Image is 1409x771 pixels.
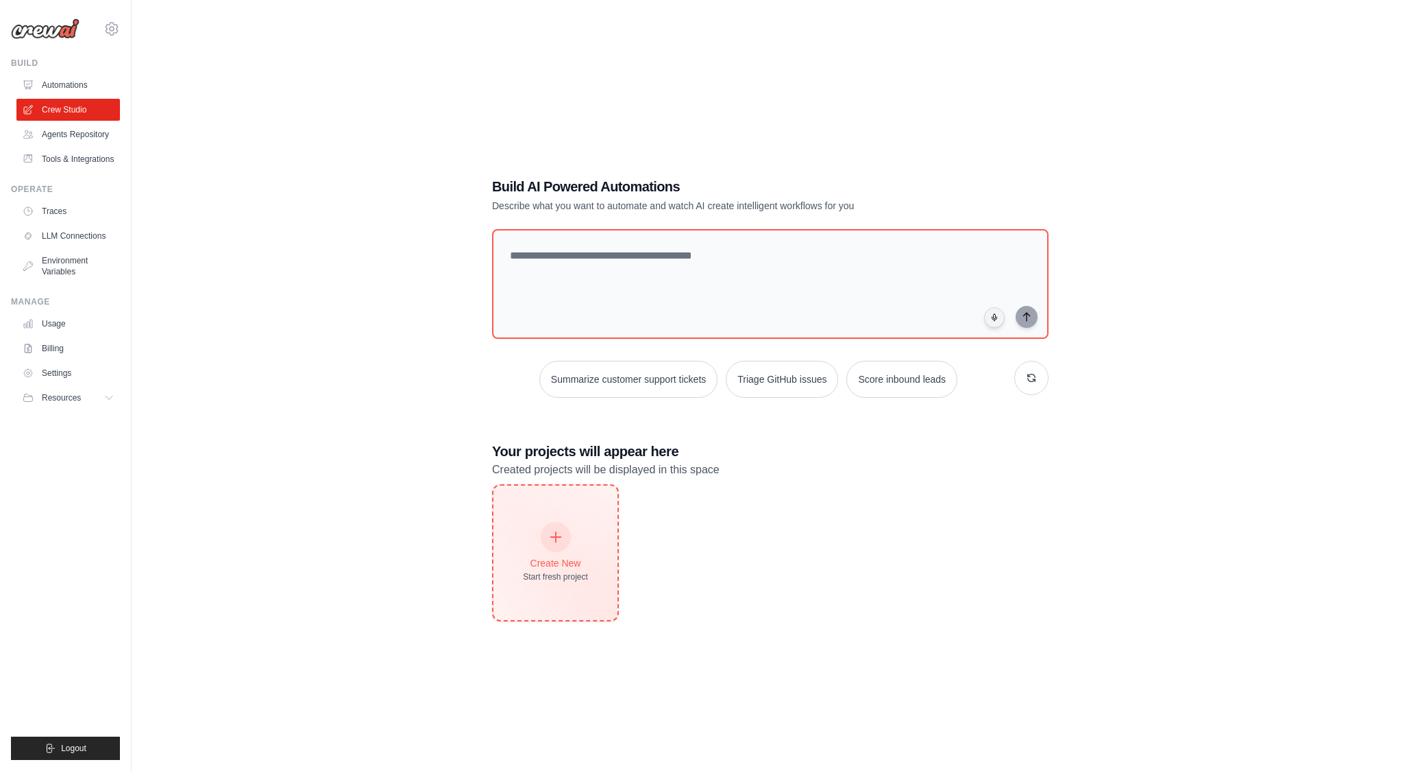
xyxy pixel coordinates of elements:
[16,99,120,121] a: Crew Studio
[492,199,953,213] p: Describe what you want to automate and watch AI create intelligent workflows for you
[16,148,120,170] a: Tools & Integrations
[11,19,79,39] img: Logo
[11,737,120,760] button: Logout
[726,361,838,398] button: Triage GitHub issues
[539,361,718,398] button: Summarize customer support tickets
[16,225,120,247] a: LLM Connections
[16,123,120,145] a: Agents Repository
[492,177,953,196] h1: Build AI Powered Automations
[16,200,120,222] a: Traces
[846,361,957,398] button: Score inbound leads
[1014,361,1049,395] button: Get new suggestions
[11,58,120,69] div: Build
[492,461,1049,479] p: Created projects will be displayed in this space
[16,74,120,96] a: Automations
[492,442,1049,461] h3: Your projects will appear here
[984,307,1005,328] button: Click to speak your automation idea
[61,743,86,754] span: Logout
[523,571,588,582] div: Start fresh project
[16,313,120,335] a: Usage
[42,392,81,403] span: Resources
[16,362,120,384] a: Settings
[16,337,120,359] a: Billing
[11,184,120,195] div: Operate
[523,556,588,570] div: Create New
[16,387,120,409] button: Resources
[16,250,120,283] a: Environment Variables
[11,296,120,307] div: Manage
